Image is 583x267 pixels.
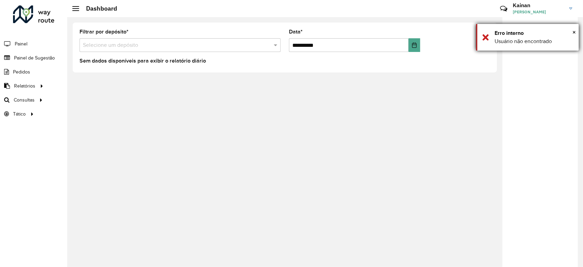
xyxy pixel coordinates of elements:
[496,1,511,16] a: Contato Rápido
[14,54,55,62] span: Painel de Sugestão
[495,29,574,37] div: Erro interno
[14,96,35,104] span: Consultas
[513,9,564,15] span: [PERSON_NAME]
[14,82,35,90] span: Relatórios
[409,38,420,52] button: Choose Date
[15,40,27,48] span: Painel
[495,37,574,45] div: Usuário não encontrado
[572,28,576,36] span: ×
[13,68,30,76] span: Pedidos
[80,28,129,36] label: Filtrar por depósito
[80,57,206,65] label: Sem dados disponíveis para exibir o relatório diário
[572,27,576,37] button: Close
[289,28,303,36] label: Data
[13,110,26,118] span: Tático
[513,2,564,9] h3: Kainan
[79,5,117,12] h2: Dashboard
